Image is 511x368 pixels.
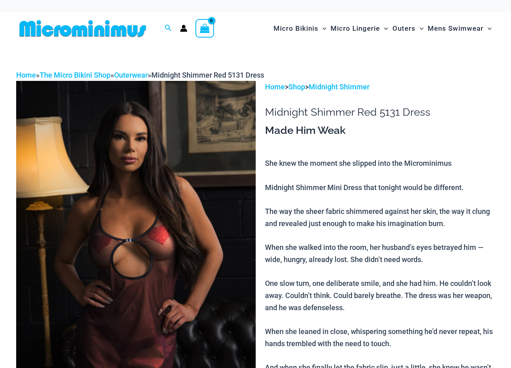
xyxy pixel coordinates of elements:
a: Shop [288,82,305,91]
nav: Site Navigation [270,15,495,42]
span: Midnight Shimmer Red 5131 Dress [151,71,264,79]
a: Micro LingerieMenu ToggleMenu Toggle [329,16,390,41]
span: Outers [392,18,416,39]
h1: Midnight Shimmer Red 5131 Dress [265,106,495,118]
a: Home [265,82,285,91]
a: Home [16,71,36,79]
a: The Micro Bikini Shop [40,71,110,79]
p: > > [265,81,495,93]
span: Menu Toggle [380,18,388,39]
span: Menu Toggle [416,18,424,39]
a: Outerwear [114,71,148,79]
span: Mens Swimwear [428,18,483,39]
img: MM SHOP LOGO FLAT [16,19,149,38]
a: Search icon link [165,23,172,34]
span: Menu Toggle [318,18,327,39]
a: View Shopping Cart, empty [195,19,214,38]
a: OutersMenu ToggleMenu Toggle [390,16,426,41]
span: Micro Lingerie [331,18,380,39]
span: Micro Bikinis [274,18,318,39]
a: Account icon link [180,25,187,32]
a: Mens SwimwearMenu ToggleMenu Toggle [426,16,494,41]
a: Midnight Shimmer [309,82,369,91]
span: Menu Toggle [483,18,492,39]
a: Micro BikinisMenu ToggleMenu Toggle [271,16,329,41]
h3: Made Him Weak [265,124,495,137]
span: » » » [16,71,264,79]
